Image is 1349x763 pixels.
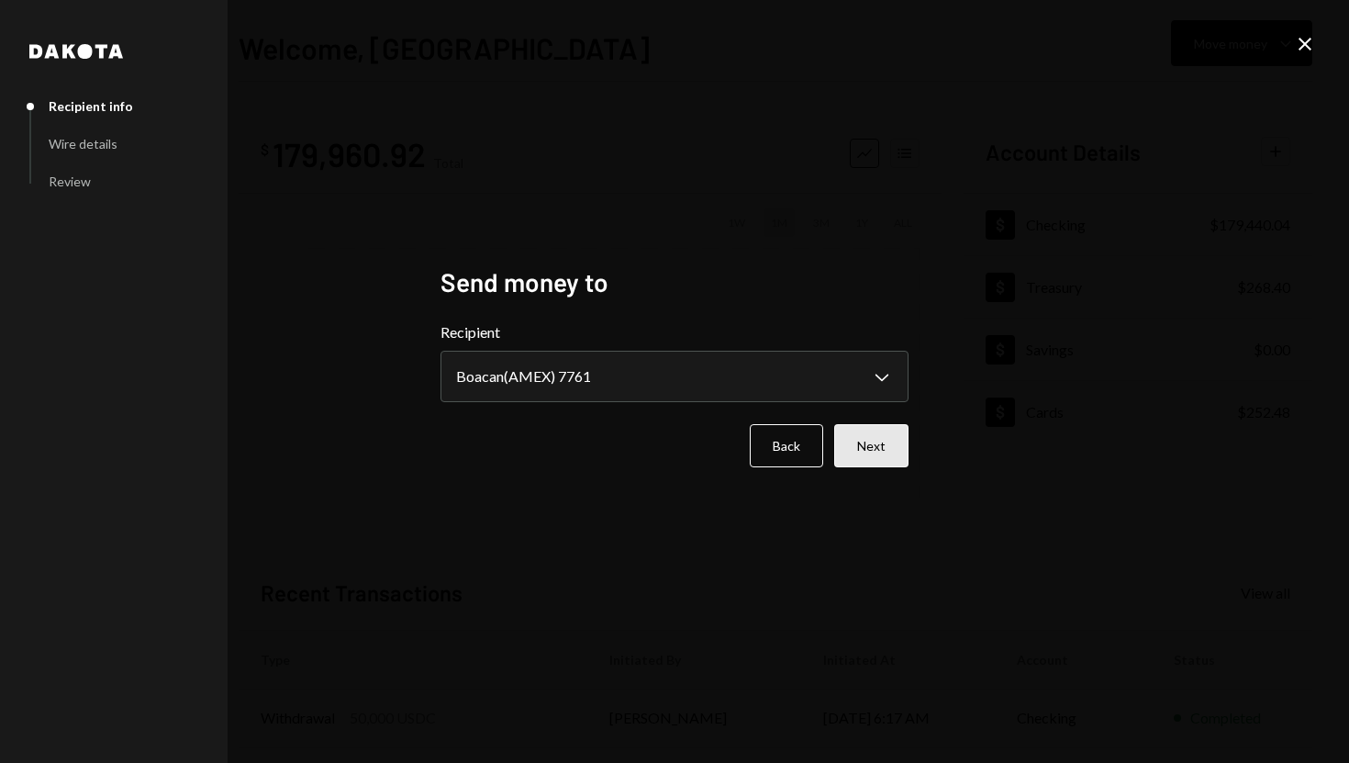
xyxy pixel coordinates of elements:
button: Next [834,424,909,467]
button: Back [750,424,823,467]
button: Recipient [440,351,909,402]
h2: Send money to [440,264,909,300]
div: Wire details [49,136,117,151]
div: Recipient info [49,98,133,114]
div: Review [49,174,91,189]
label: Recipient [440,321,909,343]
